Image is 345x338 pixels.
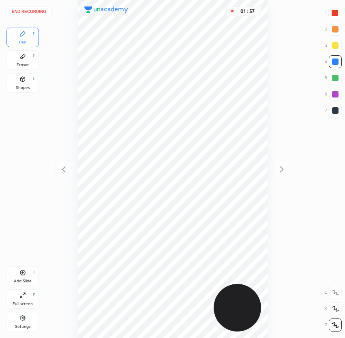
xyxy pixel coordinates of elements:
[238,9,257,14] div: 01 : 57
[324,302,342,315] div: X
[33,77,35,81] div: L
[324,286,342,299] div: C
[33,293,35,297] div: F
[33,31,35,35] div: P
[325,318,342,331] div: Z
[16,86,30,90] div: Shapes
[15,325,30,329] div: Settings
[325,23,342,36] div: 2
[325,6,341,19] div: 1
[33,54,35,58] div: E
[19,40,26,44] div: Pen
[14,279,32,283] div: Add Slide
[325,104,342,117] div: 7
[6,6,51,16] button: End recording
[325,39,342,52] div: 3
[325,71,342,84] div: 5
[17,63,29,67] div: Eraser
[84,6,128,13] img: logo.38c385cc.svg
[32,270,35,274] div: H
[13,302,33,306] div: Full screen
[325,88,342,101] div: 6
[325,55,342,68] div: 4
